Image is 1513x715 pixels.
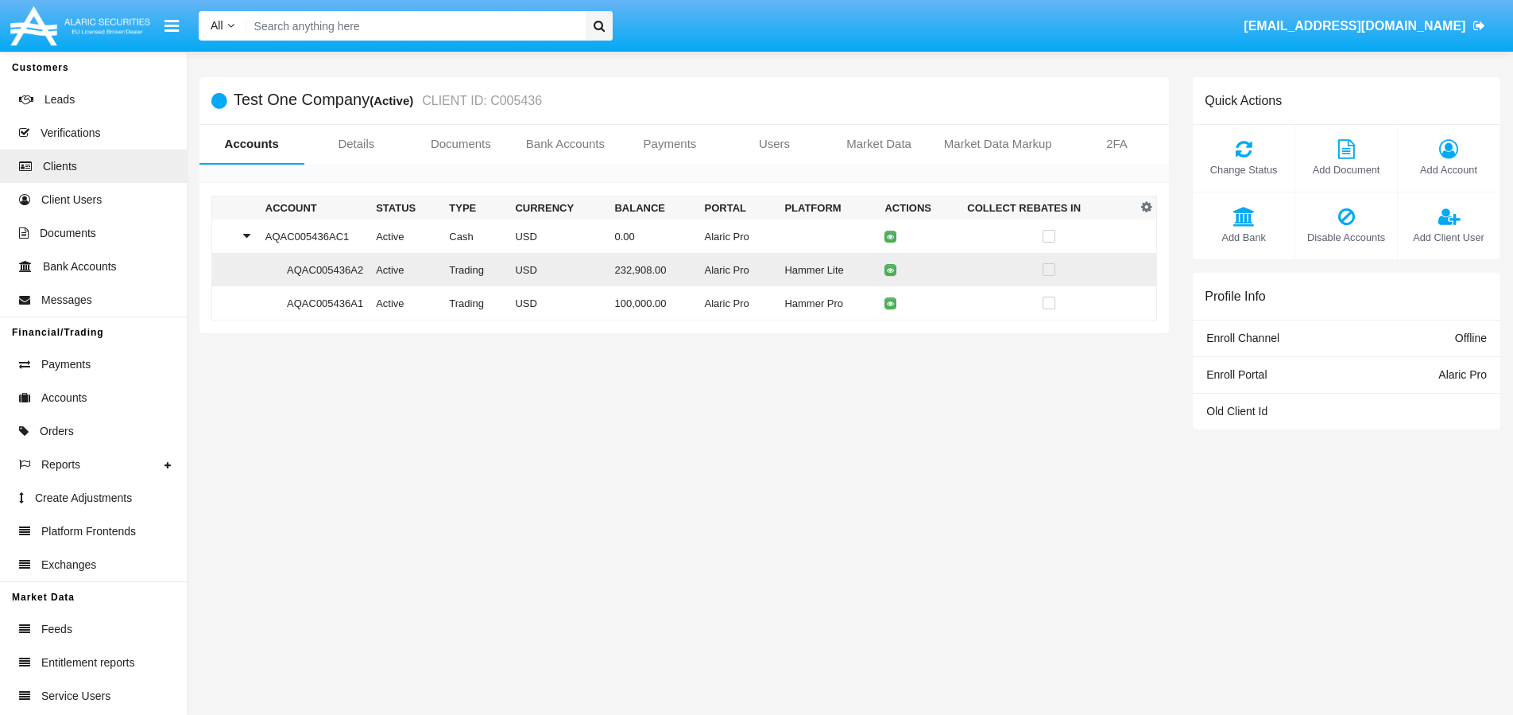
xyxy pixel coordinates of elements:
h6: Quick Actions [1205,93,1282,108]
span: Leads [44,91,75,108]
span: Create Adjustments [35,490,132,507]
td: AQAC005436A1 [259,286,370,321]
span: Orders [40,423,74,440]
span: Entitlement reports [41,655,135,671]
small: CLIENT ID: C005436 [418,95,542,107]
span: Platform Frontends [41,523,136,540]
span: Reports [41,457,80,473]
span: Alaric Pro [1438,368,1487,381]
th: Balance [608,196,698,220]
span: Exchanges [41,557,96,573]
td: Cash [443,220,509,253]
a: Documents [408,125,513,163]
td: USD [509,220,608,253]
td: USD [509,286,608,321]
span: Verifications [41,125,100,142]
td: Active [370,286,443,321]
th: Type [443,196,509,220]
a: [EMAIL_ADDRESS][DOMAIN_NAME] [1236,4,1493,49]
span: Enroll Portal [1206,368,1267,381]
a: Users [722,125,827,163]
span: Add Account [1406,162,1492,177]
span: Feeds [41,621,72,638]
td: 100,000.00 [608,286,698,321]
span: Client Users [41,192,102,208]
td: AQAC005436A2 [259,253,370,286]
td: AQAC005436AC1 [259,220,370,253]
span: Old Client Id [1206,405,1267,418]
span: All [211,19,223,32]
span: Clients [43,158,77,175]
span: Enroll Channel [1206,332,1279,344]
th: Actions [878,196,961,220]
div: (Active) [370,91,418,110]
td: Alaric Pro [698,220,778,253]
td: 232,908.00 [608,253,698,286]
th: Portal [698,196,778,220]
span: Service Users [41,688,110,705]
span: Bank Accounts [43,258,117,275]
a: Bank Accounts [513,125,618,163]
th: Currency [509,196,608,220]
td: Alaric Pro [698,286,778,321]
td: Trading [443,286,509,321]
a: Market Data [826,125,931,163]
td: Active [370,220,443,253]
h5: Test One Company [234,91,542,110]
span: [EMAIL_ADDRESS][DOMAIN_NAME] [1244,19,1465,33]
td: Trading [443,253,509,286]
span: Offline [1455,332,1487,344]
span: Add Document [1303,162,1389,177]
a: Payments [617,125,722,163]
h6: Profile Info [1205,289,1265,304]
span: Add Client User [1406,230,1492,245]
input: Search [246,11,581,41]
span: Documents [40,225,96,242]
td: USD [509,253,608,286]
td: Alaric Pro [698,253,778,286]
span: Change Status [1201,162,1287,177]
a: All [199,17,246,34]
span: Disable Accounts [1303,230,1389,245]
a: Details [304,125,409,163]
td: Hammer Pro [778,286,878,321]
span: Payments [41,356,91,373]
th: Collect Rebates In [961,196,1136,220]
span: Messages [41,292,92,309]
a: 2FA [1065,125,1170,163]
th: Status [370,196,443,220]
img: Logo image [8,2,153,49]
span: Accounts [41,390,87,406]
th: Account [259,196,370,220]
td: Active [370,253,443,286]
a: Accounts [199,125,304,163]
td: 0.00 [608,220,698,253]
td: Hammer Lite [778,253,878,286]
span: Add Bank [1201,230,1287,245]
a: Market Data Markup [931,125,1065,163]
th: Platform [778,196,878,220]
